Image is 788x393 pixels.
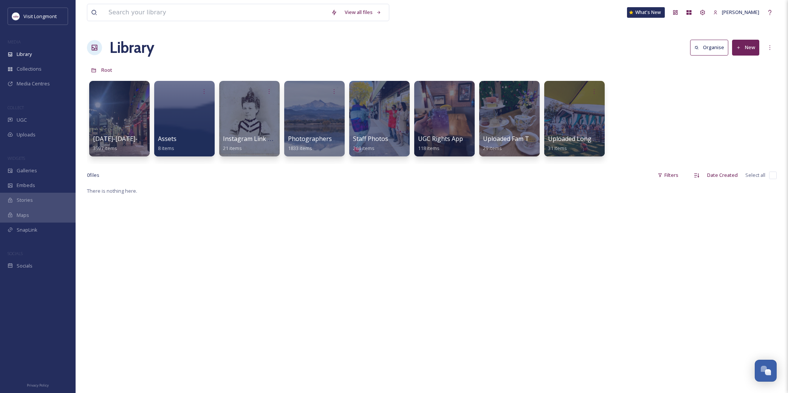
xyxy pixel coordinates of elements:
[709,5,763,20] a: [PERSON_NAME]
[17,51,32,58] span: Library
[101,67,112,73] span: Root
[341,5,385,20] a: View all files
[627,7,665,18] a: What's New
[8,251,23,256] span: SOCIALS
[483,135,561,143] span: Uploaded Fam Tour Photos
[353,145,375,152] span: 268 items
[87,172,99,179] span: 0 file s
[745,172,765,179] span: Select all
[105,4,327,21] input: Search your library
[703,168,742,183] div: Date Created
[223,135,281,143] span: Instagram Link Tree
[17,80,50,87] span: Media Centres
[548,135,629,152] a: Uploaded Longmont Folders31 items
[17,226,37,234] span: SnapLink
[418,135,504,152] a: UGC Rights Approved Content118 items
[483,135,561,152] a: Uploaded Fam Tour Photos29 items
[732,40,759,55] button: New
[158,135,176,143] span: Assets
[158,145,174,152] span: 8 items
[17,212,29,219] span: Maps
[223,145,242,152] span: 21 items
[8,39,21,45] span: MEDIA
[93,135,197,143] span: [DATE]-[DATE]-ugc-rights-approved
[93,145,117,152] span: 3997 items
[690,40,732,55] a: Organise
[17,167,37,174] span: Galleries
[690,40,728,55] button: Organise
[8,105,24,110] span: COLLECT
[12,12,20,20] img: longmont.jpg
[17,65,42,73] span: Collections
[87,187,137,194] span: There is nothing here.
[548,135,629,143] span: Uploaded Longmont Folders
[353,135,388,143] span: Staff Photos
[288,145,312,152] span: 1833 items
[223,135,281,152] a: Instagram Link Tree21 items
[548,145,567,152] span: 31 items
[483,145,502,152] span: 29 items
[288,135,332,152] a: Photographers1833 items
[110,36,154,59] a: Library
[23,13,57,20] span: Visit Longmont
[8,155,25,161] span: WIDGETS
[755,360,777,382] button: Open Chat
[93,135,197,152] a: [DATE]-[DATE]-ugc-rights-approved3997 items
[722,9,759,15] span: [PERSON_NAME]
[17,131,36,138] span: Uploads
[353,135,388,152] a: Staff Photos268 items
[27,380,49,389] a: Privacy Policy
[17,262,33,269] span: Socials
[418,135,504,143] span: UGC Rights Approved Content
[288,135,332,143] span: Photographers
[418,145,440,152] span: 118 items
[17,116,27,124] span: UGC
[654,168,682,183] div: Filters
[158,135,176,152] a: Assets8 items
[17,182,35,189] span: Embeds
[101,65,112,74] a: Root
[27,383,49,388] span: Privacy Policy
[17,196,33,204] span: Stories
